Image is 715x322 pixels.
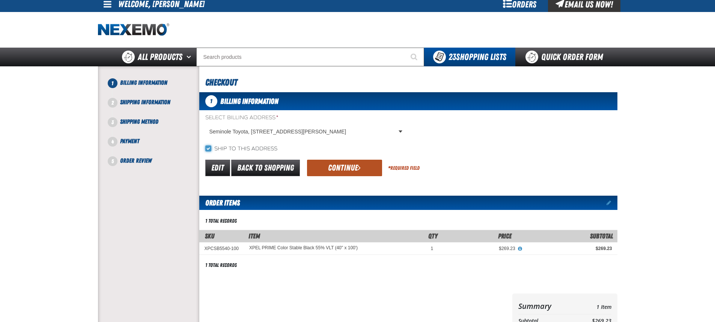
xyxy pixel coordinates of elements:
span: Order Review [120,157,152,164]
span: Seminole Toyota, [STREET_ADDRESS][PERSON_NAME] [209,128,397,136]
li: Payment. Step 4 of 5. Not Completed [113,137,199,156]
button: Open All Products pages [184,48,196,66]
h2: Order Items [199,196,240,210]
span: 1 [431,246,434,251]
span: Shipping Method [120,118,158,125]
span: Qty [428,232,438,240]
a: Home [98,23,169,36]
span: Shopping Lists [449,52,506,62]
span: 1 [205,95,217,107]
span: 1 [108,78,117,88]
li: Shipping Information. Step 2 of 5. Not Completed [113,98,199,117]
input: Search [196,48,424,66]
: XPEL PRIME Color Stable Black 55% VLT (40" x 100') [249,246,358,251]
div: $269.23 [526,246,612,252]
button: Start Searching [405,48,424,66]
a: Edit [205,160,230,176]
img: Nexemo logo [98,23,169,36]
span: Shipping Information [120,99,170,106]
li: Billing Information. Step 1 of 5. Not Completed [113,78,199,98]
span: Checkout [205,77,237,88]
span: Subtotal [590,232,613,240]
span: Price [498,232,512,240]
div: $269.23 [444,246,515,252]
td: XPCSB5540-100 [199,242,244,255]
a: Edit items [607,200,617,205]
span: 4 [108,137,117,147]
div: Required Field [388,165,420,172]
span: Billing Information [120,79,167,86]
span: 2 [108,98,117,108]
span: 3 [108,117,117,127]
a: Quick Order Form [515,48,617,66]
a: SKU [205,232,214,240]
button: View All Prices for XPEL PRIME Color Stable Black 55% VLT (40" x 100') [515,246,525,252]
input: Ship to this address [205,145,211,151]
div: 1 total records [205,217,237,225]
label: Ship to this address [205,145,277,153]
span: 5 [108,156,117,166]
nav: Checkout steps. Current step is Billing Information. Step 1 of 5 [107,78,199,165]
strong: 23 [449,52,456,62]
button: Continue [307,160,382,176]
td: 1 Item [572,300,611,313]
span: Payment [120,138,139,145]
th: Summary [518,300,572,313]
label: Select Billing Address [205,114,405,121]
a: Back to Shopping [231,160,300,176]
li: Shipping Method. Step 3 of 5. Not Completed [113,117,199,137]
button: You have 23 Shopping Lists. Open to view details [424,48,515,66]
span: Item [248,232,260,240]
span: All Products [138,50,182,64]
li: Order Review. Step 5 of 5. Not Completed [113,156,199,165]
div: 1 total records [205,262,237,269]
span: Billing Information [220,97,278,106]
